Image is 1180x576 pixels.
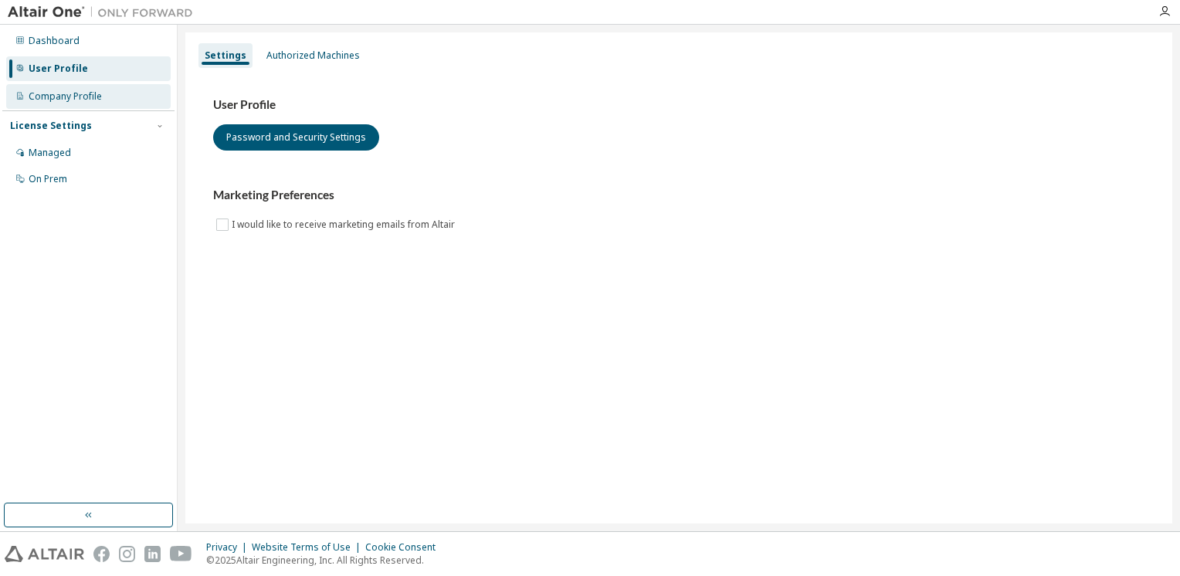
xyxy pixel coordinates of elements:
p: © 2025 Altair Engineering, Inc. All Rights Reserved. [206,554,445,567]
img: youtube.svg [170,546,192,562]
div: On Prem [29,173,67,185]
h3: User Profile [213,97,1144,113]
div: Privacy [206,541,252,554]
div: Authorized Machines [266,49,360,62]
img: altair_logo.svg [5,546,84,562]
button: Password and Security Settings [213,124,379,151]
img: instagram.svg [119,546,135,562]
h3: Marketing Preferences [213,188,1144,203]
div: Settings [205,49,246,62]
div: Cookie Consent [365,541,445,554]
div: User Profile [29,63,88,75]
label: I would like to receive marketing emails from Altair [232,215,458,234]
div: License Settings [10,120,92,132]
img: facebook.svg [93,546,110,562]
div: Dashboard [29,35,80,47]
img: Altair One [8,5,201,20]
img: linkedin.svg [144,546,161,562]
div: Company Profile [29,90,102,103]
div: Website Terms of Use [252,541,365,554]
div: Managed [29,147,71,159]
